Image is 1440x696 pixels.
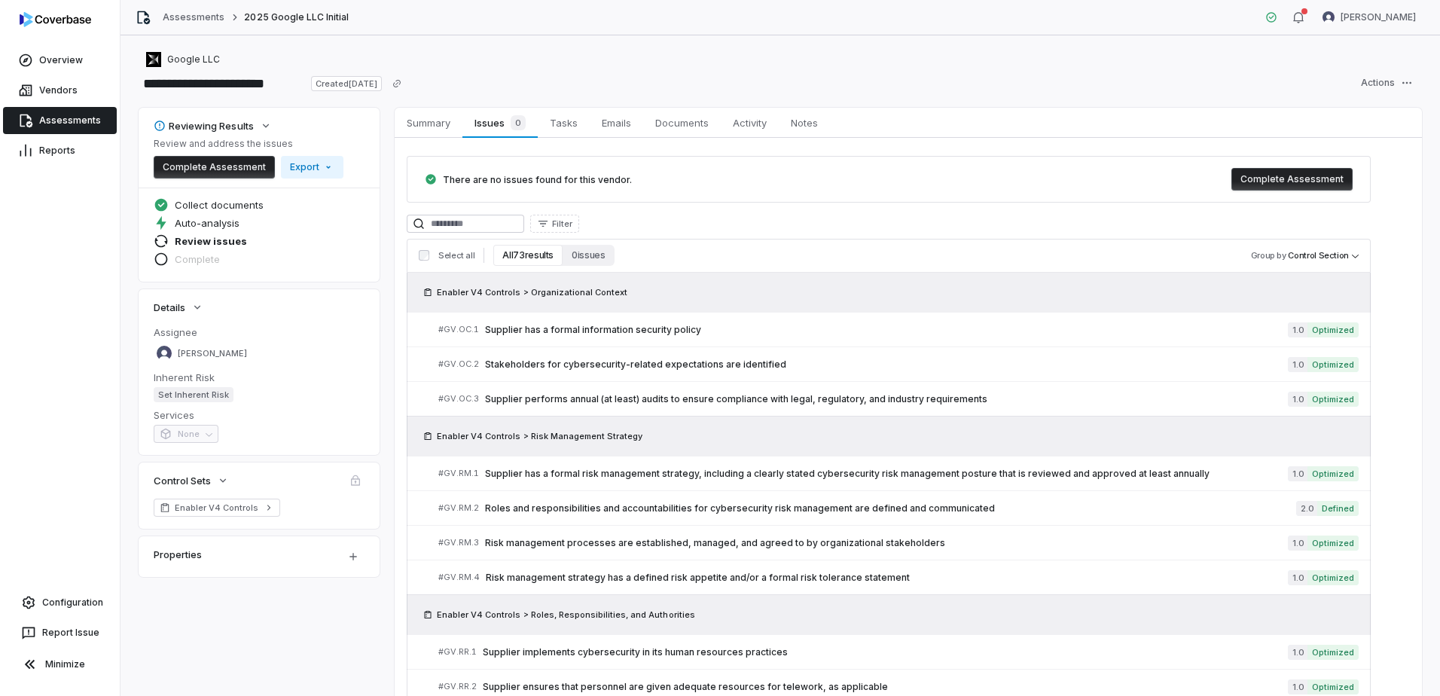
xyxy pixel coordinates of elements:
span: Optimized [1307,357,1359,372]
span: Optimized [1307,536,1359,551]
span: Supplier has a formal risk management strategy, including a clearly stated cybersecurity risk man... [485,468,1288,480]
a: Enabler V4 Controls [154,499,280,517]
span: Activity [727,113,773,133]
button: 0 issues [563,245,614,266]
a: #GV.RR.1Supplier implements cybersecurity in its human resources practices1.0Optimized [438,635,1359,669]
button: Reviewing Results [149,112,276,139]
a: Configuration [6,589,114,616]
button: https://x.company/projects/bellwether/Google LLC [142,46,224,73]
span: Optimized [1307,392,1359,407]
span: There are no issues found for this vendor. [443,174,632,185]
button: Details [149,294,208,321]
span: Supplier performs annual (at least) audits to ensure compliance with legal, regulatory, and indus... [485,393,1288,405]
span: 1.0 [1288,536,1307,551]
a: #GV.RM.4Risk management strategy has a defined risk appetite and/or a formal risk tolerance state... [438,560,1359,594]
span: Select all [438,250,474,261]
span: Enabler V4 Controls > Risk Management Strategy [437,430,642,442]
button: Actions [1352,72,1422,94]
input: Select all [419,250,429,261]
span: Enabler V4 Controls > Organizational Context [437,286,627,298]
span: 1.0 [1288,322,1307,337]
span: Optimized [1307,645,1359,660]
span: Optimized [1307,466,1359,481]
span: Details [154,301,185,314]
span: Google LLC [167,53,220,66]
span: 0 [511,115,526,130]
span: Control Sets [154,474,211,487]
span: Enabler V4 Controls [175,502,259,514]
div: Reviewing Results [154,119,254,133]
span: # GV.RM.4 [438,572,480,583]
a: #GV.RM.1Supplier has a formal risk management strategy, including a clearly stated cybersecurity ... [438,456,1359,490]
span: Emails [596,113,637,133]
span: 1.0 [1288,392,1307,407]
span: # GV.OC.1 [438,324,479,335]
span: Risk management strategy has a defined risk appetite and/or a formal risk tolerance statement [486,572,1288,584]
span: # GV.OC.2 [438,359,479,370]
button: Report Issue [6,619,114,646]
a: Reports [3,137,117,164]
p: Review and address the issues [154,138,343,150]
button: Minimize [6,649,114,679]
span: Created [DATE] [311,76,382,91]
button: Export [281,156,343,179]
span: # GV.RM.1 [438,468,479,479]
a: Overview [3,47,117,74]
span: Group by [1251,250,1286,261]
span: # GV.OC.3 [438,393,479,404]
a: #GV.RM.3Risk management processes are established, managed, and agreed to by organizational stake... [438,526,1359,560]
span: Supplier has a formal information security policy [485,324,1288,336]
dt: Assignee [154,325,365,339]
span: Optimized [1307,570,1359,585]
img: logo-D7KZi-bG.svg [20,12,91,27]
span: Tasks [544,113,584,133]
a: Assessments [163,11,224,23]
span: Risk management processes are established, managed, and agreed to by organizational stakeholders [485,537,1288,549]
span: # GV.RM.2 [438,502,479,514]
span: Optimized [1307,322,1359,337]
span: # GV.RR.2 [438,681,477,692]
span: 1.0 [1288,679,1307,694]
span: Stakeholders for cybersecurity-related expectations are identified [485,359,1288,371]
span: Issues [468,112,531,133]
span: Auto-analysis [175,216,239,230]
span: # GV.RR.1 [438,646,477,658]
dt: Inherent Risk [154,371,365,384]
span: Complete [175,252,220,266]
a: #GV.OC.1Supplier has a formal information security policy1.0Optimized [438,313,1359,346]
span: 1.0 [1288,357,1307,372]
span: 1.0 [1288,570,1307,585]
button: Copy link [383,70,410,97]
span: # GV.RM.3 [438,537,479,548]
span: Supplier implements cybersecurity in its human resources practices [483,646,1288,658]
a: #GV.OC.2Stakeholders for cybersecurity-related expectations are identified1.0Optimized [438,347,1359,381]
span: 2025 Google LLC Initial [244,11,349,23]
a: #GV.RM.2Roles and responsibilities and accountabilities for cybersecurity risk management are def... [438,491,1359,525]
img: Kourtney Shields avatar [157,346,172,361]
span: Enabler V4 Controls > Roles, Responsibilities, and Authorities [437,609,695,621]
span: [PERSON_NAME] [1341,11,1416,23]
img: Kourtney Shields avatar [1323,11,1335,23]
span: [PERSON_NAME] [178,348,247,359]
span: Optimized [1307,679,1359,694]
span: 1.0 [1288,466,1307,481]
button: Filter [530,215,579,233]
a: Vendors [3,77,117,104]
span: Documents [649,113,715,133]
span: Review issues [175,234,247,248]
button: Complete Assessment [154,156,275,179]
a: #GV.OC.3Supplier performs annual (at least) audits to ensure compliance with legal, regulatory, a... [438,382,1359,416]
button: Complete Assessment [1231,168,1353,191]
span: Set Inherent Risk [154,387,233,402]
span: Supplier ensures that personnel are given adequate resources for telework, as applicable [483,681,1288,693]
button: Control Sets [149,467,233,494]
dt: Services [154,408,365,422]
span: Notes [785,113,824,133]
a: Assessments [3,107,117,134]
span: Filter [552,218,572,230]
span: 1.0 [1288,645,1307,660]
button: All 73 results [493,245,563,266]
button: Kourtney Shields avatar[PERSON_NAME] [1313,6,1425,29]
span: 2.0 [1296,501,1317,516]
span: Summary [401,113,456,133]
